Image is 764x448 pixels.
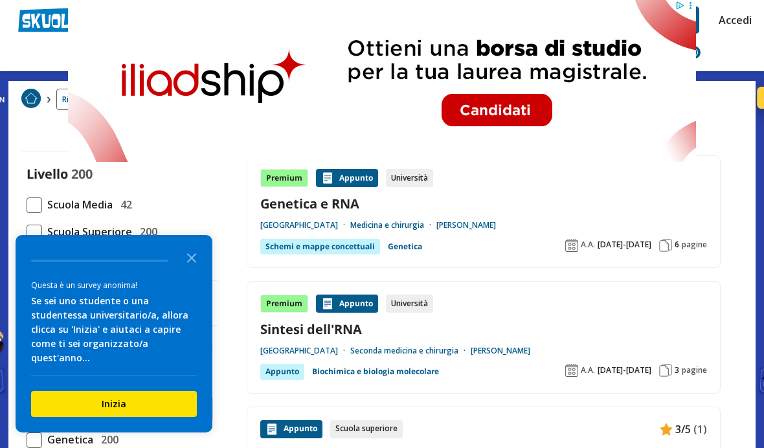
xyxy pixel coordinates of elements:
div: Scuola superiore [330,420,403,438]
a: Genetica e RNA [260,195,707,212]
div: Appunto [316,295,378,313]
a: [GEOGRAPHIC_DATA] [260,346,350,356]
span: 42 [115,196,132,213]
a: Accedi [719,6,746,34]
span: Genetica [42,431,93,448]
div: Premium [260,169,308,187]
span: Scuola Superiore [42,223,132,240]
a: [GEOGRAPHIC_DATA] [260,220,350,230]
span: 200 [96,431,118,448]
span: pagine [682,365,707,375]
img: Home [21,89,41,108]
span: A.A. [581,240,595,250]
a: Seconda medicina e chirurgia [350,346,471,356]
span: 3 [675,365,679,375]
a: Biochimica e biologia molecolare [312,364,439,379]
img: Appunti contenuto [321,297,334,310]
div: Appunto [260,420,322,438]
span: 3/5 [675,421,691,438]
div: Questa è un survey anonima! [31,279,197,291]
a: [PERSON_NAME] [471,346,530,356]
a: Genetica [388,239,422,254]
img: Appunti contenuto [265,423,278,436]
label: Livello [27,165,68,183]
div: Appunto [316,169,378,187]
div: Survey [16,235,212,432]
div: Appunto [260,364,304,379]
button: Inizia [31,391,197,417]
a: Home [21,89,41,110]
div: Università [386,295,433,313]
img: Anno accademico [565,239,578,252]
span: (1) [693,421,707,438]
img: Pagine [659,239,672,252]
button: Close the survey [179,244,205,270]
span: [DATE]-[DATE] [598,365,651,375]
img: Appunti contenuto [321,172,334,185]
span: pagine [682,240,707,250]
span: 200 [71,165,93,183]
img: Anno accademico [565,364,578,377]
span: 200 [135,223,157,240]
div: Se sei uno studente o una studentessa universitario/a, allora clicca su 'Inizia' e aiutaci a capi... [31,294,197,365]
span: 6 [675,240,679,250]
div: Università [386,169,433,187]
a: Medicina e chirurgia [350,220,436,230]
div: Schemi e mappe concettuali [260,239,380,254]
img: Pagine [659,364,672,377]
span: [DATE]-[DATE] [598,240,651,250]
span: A.A. [581,365,595,375]
div: Premium [260,295,308,313]
a: [PERSON_NAME] [436,220,496,230]
a: Sintesi dell'RNA [260,320,707,338]
img: Appunti contenuto [660,423,673,436]
span: Scuola Media [42,196,113,213]
a: Ricerca [56,89,95,110]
